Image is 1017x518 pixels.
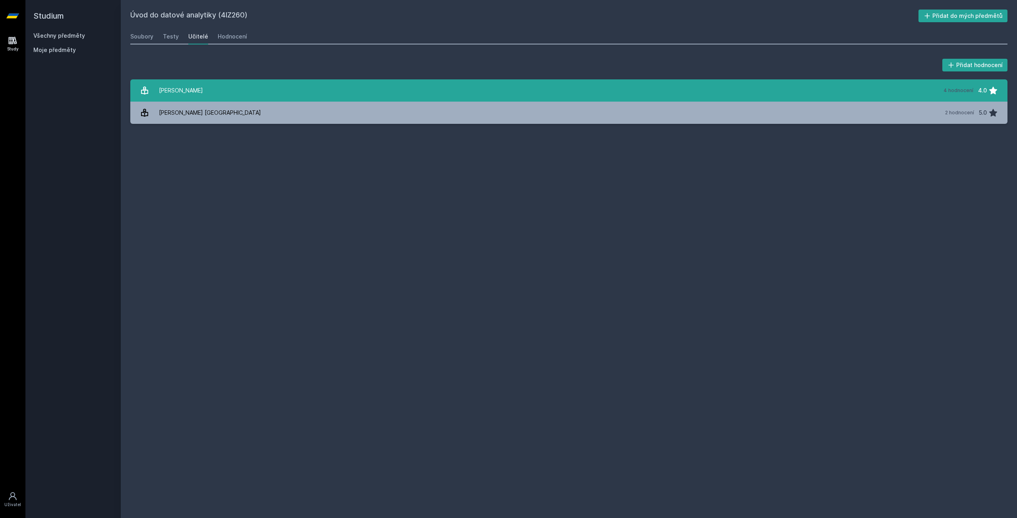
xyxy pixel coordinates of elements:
div: Učitelé [188,33,208,40]
a: Testy [163,29,179,44]
div: 2 hodnocení [945,110,974,116]
button: Přidat do mých předmětů [918,10,1008,22]
div: Testy [163,33,179,40]
a: Učitelé [188,29,208,44]
div: Study [7,46,19,52]
div: 4.0 [978,83,987,98]
a: Hodnocení [218,29,247,44]
h2: Úvod do datové analytiky (4IZ260) [130,10,918,22]
a: Všechny předměty [33,32,85,39]
button: Přidat hodnocení [942,59,1008,71]
div: 5.0 [979,105,987,121]
div: Uživatel [4,502,21,508]
div: [PERSON_NAME] [GEOGRAPHIC_DATA] [159,105,261,121]
div: 4 hodnocení [944,87,973,94]
div: [PERSON_NAME] [159,83,203,98]
a: Uživatel [2,487,24,512]
a: [PERSON_NAME] [GEOGRAPHIC_DATA] 2 hodnocení 5.0 [130,102,1007,124]
a: Study [2,32,24,56]
div: Hodnocení [218,33,247,40]
div: Soubory [130,33,153,40]
a: [PERSON_NAME] 4 hodnocení 4.0 [130,79,1007,102]
a: Soubory [130,29,153,44]
span: Moje předměty [33,46,76,54]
